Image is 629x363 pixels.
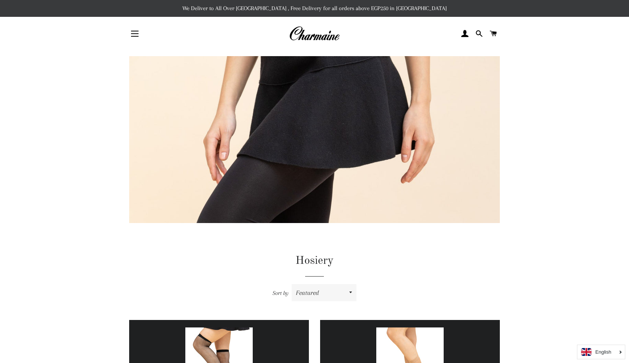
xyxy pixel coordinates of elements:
a: English [581,348,621,356]
span: Sort by [273,290,289,296]
img: Charmaine Egypt [289,25,340,42]
i: English [595,350,611,354]
h1: Hosiery [129,253,500,269]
